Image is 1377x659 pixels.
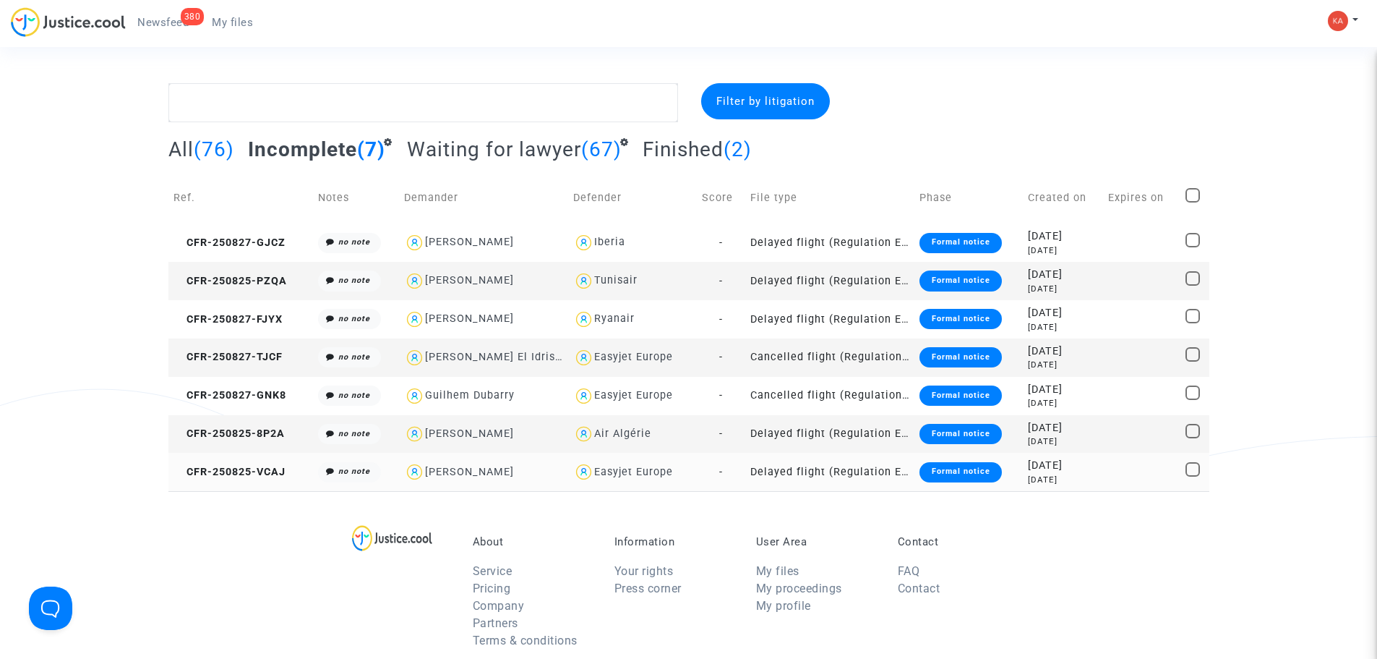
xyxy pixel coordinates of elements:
[756,582,842,595] a: My proceedings
[716,95,815,108] span: Filter by litigation
[643,137,724,161] span: Finished
[473,582,511,595] a: Pricing
[1028,267,1098,283] div: [DATE]
[404,309,425,330] img: icon-user.svg
[1028,305,1098,321] div: [DATE]
[1028,458,1098,474] div: [DATE]
[212,16,253,29] span: My files
[173,389,286,401] span: CFR-250827-GNK8
[919,386,1001,406] div: Formal notice
[719,428,723,440] span: -
[1328,11,1348,31] img: 5313a9924b78e7fbfe8fb7f85326e248
[357,137,385,161] span: (7)
[919,347,1001,367] div: Formal notice
[473,616,518,630] a: Partners
[425,274,514,286] div: [PERSON_NAME]
[1028,321,1098,333] div: [DATE]
[614,564,674,578] a: Your rights
[573,271,594,292] img: icon-user.svg
[1028,344,1098,360] div: [DATE]
[399,172,568,224] td: Demander
[425,428,514,440] div: [PERSON_NAME]
[719,466,723,478] span: -
[594,389,673,401] div: Easyjet Europe
[919,271,1001,291] div: Formal notice
[11,7,126,37] img: jc-logo.svg
[407,137,581,161] span: Waiting for lawyer
[168,172,313,224] td: Ref.
[404,271,425,292] img: icon-user.svg
[173,351,283,363] span: CFR-250827-TJCF
[173,466,286,478] span: CFR-250825-VCAJ
[719,275,723,287] span: -
[745,300,914,339] td: Delayed flight (Regulation EC 261/2004)
[594,313,635,325] div: Ryanair
[338,276,370,285] i: no note
[724,137,752,161] span: (2)
[756,599,811,613] a: My profile
[425,389,515,401] div: Guilhem Dubarry
[1028,435,1098,448] div: [DATE]
[745,377,914,415] td: Cancelled flight (Regulation EC 261/2004)
[1028,245,1098,257] div: [DATE]
[594,274,638,286] div: Tunisair
[719,351,723,363] span: -
[745,339,914,377] td: Cancelled flight (Regulation EC 261/2004)
[404,232,425,253] img: icon-user.svg
[1028,474,1098,486] div: [DATE]
[614,582,682,595] a: Press corner
[173,313,283,326] span: CFR-250827-FJYX
[594,466,673,478] div: Easyjet Europe
[473,599,525,613] a: Company
[425,313,514,325] div: [PERSON_NAME]
[898,582,940,595] a: Contact
[248,137,357,161] span: Incomplete
[745,224,914,262] td: Delayed flight (Regulation EC 261/2004)
[594,236,625,248] div: Iberia
[181,8,205,25] div: 380
[756,564,799,578] a: My files
[573,386,594,407] img: icon-user.svg
[173,428,285,440] span: CFR-250825-8P2A
[745,172,914,224] td: File type
[425,466,514,478] div: [PERSON_NAME]
[338,352,370,362] i: no note
[173,275,287,287] span: CFR-250825-PZQA
[1028,283,1098,295] div: [DATE]
[137,16,189,29] span: Newsfeed
[425,351,565,363] div: [PERSON_NAME] El Idrissi
[573,462,594,482] img: icon-user.svg
[914,172,1022,224] td: Phase
[200,12,265,33] a: My files
[29,587,72,630] iframe: Help Scout Beacon - Open
[126,12,200,33] a: 380Newsfeed
[756,535,876,548] p: User Area
[425,236,514,248] div: [PERSON_NAME]
[614,535,734,548] p: Information
[919,424,1001,444] div: Formal notice
[404,424,425,445] img: icon-user.svg
[338,391,370,400] i: no note
[719,313,723,326] span: -
[568,172,697,224] td: Defender
[404,386,425,407] img: icon-user.svg
[1028,420,1098,436] div: [DATE]
[594,351,673,363] div: Easyjet Europe
[404,347,425,368] img: icon-user.svg
[573,309,594,330] img: icon-user.svg
[697,172,745,224] td: Score
[745,415,914,454] td: Delayed flight (Regulation EC 261/2004)
[473,535,593,548] p: About
[338,429,370,438] i: no note
[473,634,578,647] a: Terms & conditions
[898,564,920,578] a: FAQ
[338,237,370,247] i: no note
[573,232,594,253] img: icon-user.svg
[573,347,594,368] img: icon-user.svg
[313,172,399,224] td: Notes
[719,237,723,249] span: -
[1028,229,1098,245] div: [DATE]
[1028,382,1098,398] div: [DATE]
[919,462,1001,482] div: Formal notice
[745,453,914,491] td: Delayed flight (Regulation EC 261/2004)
